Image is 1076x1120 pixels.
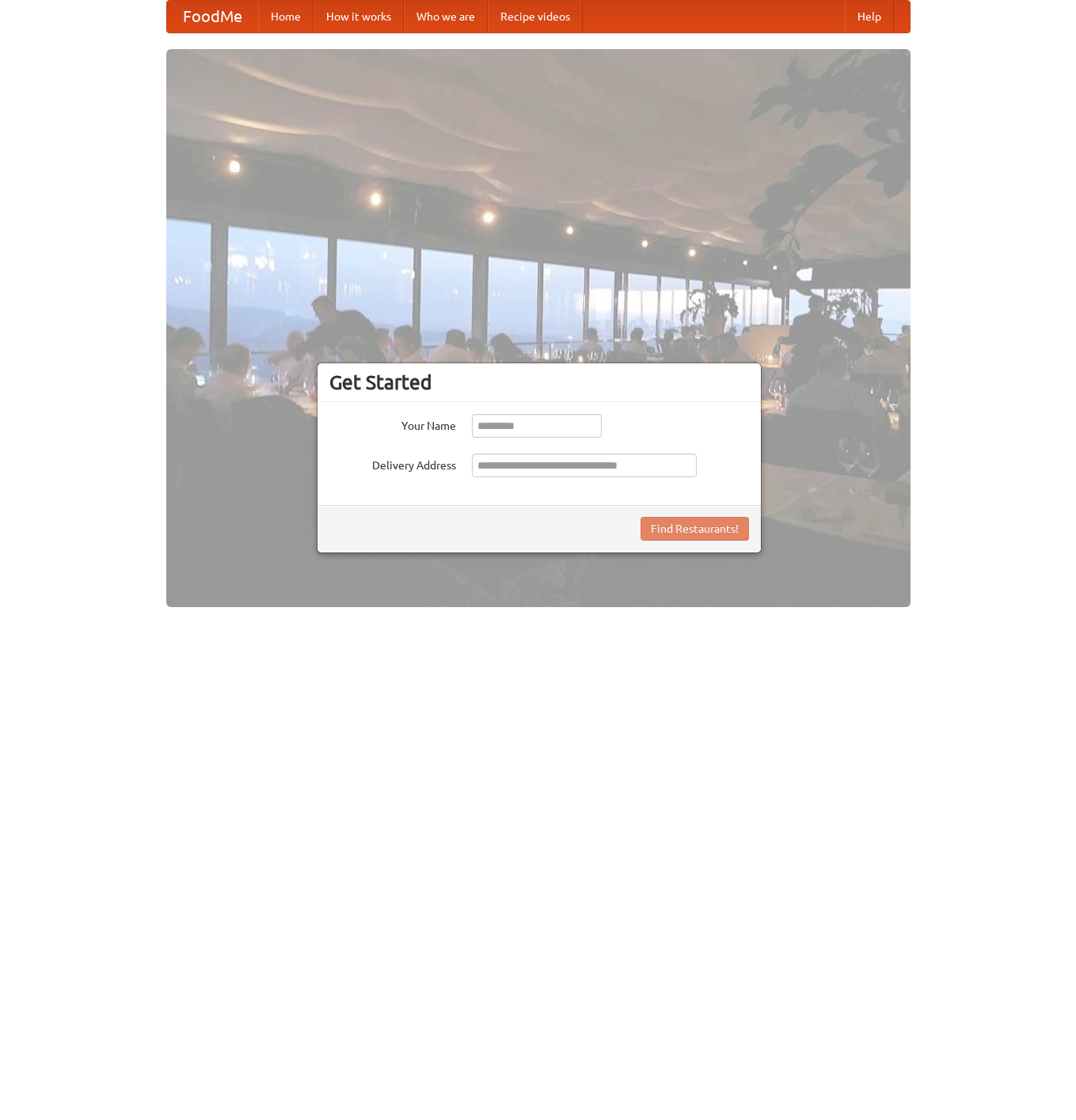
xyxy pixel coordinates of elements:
[258,1,314,32] a: Home
[329,414,456,434] label: Your Name
[404,1,488,32] a: Who we are
[641,517,749,541] button: Find Restaurants!
[845,1,894,32] a: Help
[329,454,456,473] label: Delivery Address
[329,370,749,394] h3: Get Started
[488,1,583,32] a: Recipe videos
[167,1,258,32] a: FoodMe
[314,1,404,32] a: How it works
